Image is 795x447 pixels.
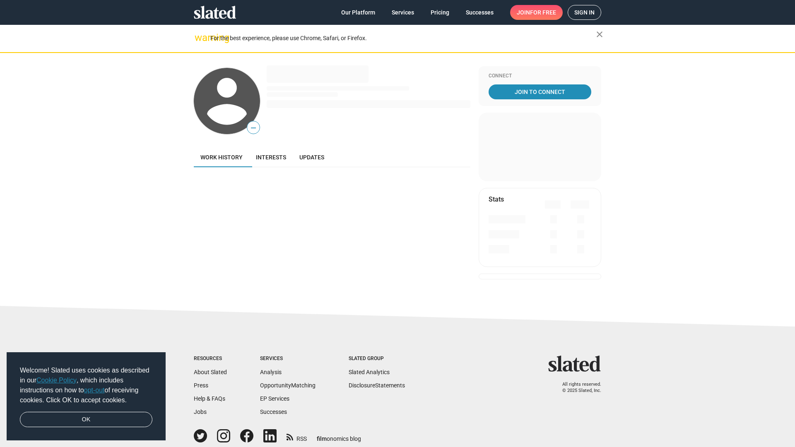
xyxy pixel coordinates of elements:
[36,377,77,384] a: Cookie Policy
[260,356,316,362] div: Services
[317,435,327,442] span: film
[530,5,556,20] span: for free
[84,387,105,394] a: opt-out
[574,5,595,19] span: Sign in
[554,382,601,394] p: All rights reserved. © 2025 Slated, Inc.
[489,84,591,99] a: Join To Connect
[349,382,405,389] a: DisclosureStatements
[293,147,331,167] a: Updates
[247,123,260,133] span: —
[249,147,293,167] a: Interests
[20,365,152,405] span: Welcome! Slated uses cookies as described in our , which includes instructions on how to of recei...
[349,369,390,375] a: Slated Analytics
[392,5,414,20] span: Services
[260,382,316,389] a: OpportunityMatching
[194,395,225,402] a: Help & FAQs
[194,409,207,415] a: Jobs
[466,5,494,20] span: Successes
[424,5,456,20] a: Pricing
[510,5,563,20] a: Joinfor free
[260,369,282,375] a: Analysis
[210,33,596,44] div: For the best experience, please use Chrome, Safari, or Firefox.
[7,352,166,441] div: cookieconsent
[489,195,504,204] mat-card-title: Stats
[349,356,405,362] div: Slated Group
[194,369,227,375] a: About Slated
[595,29,605,39] mat-icon: close
[489,73,591,79] div: Connect
[431,5,449,20] span: Pricing
[568,5,601,20] a: Sign in
[317,428,361,443] a: filmonomics blog
[20,412,152,428] a: dismiss cookie message
[335,5,382,20] a: Our Platform
[385,5,421,20] a: Services
[195,33,205,43] mat-icon: warning
[260,409,287,415] a: Successes
[194,356,227,362] div: Resources
[287,430,307,443] a: RSS
[459,5,500,20] a: Successes
[200,154,243,161] span: Work history
[194,147,249,167] a: Work history
[490,84,590,99] span: Join To Connect
[341,5,375,20] span: Our Platform
[260,395,289,402] a: EP Services
[517,5,556,20] span: Join
[299,154,324,161] span: Updates
[194,382,208,389] a: Press
[256,154,286,161] span: Interests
